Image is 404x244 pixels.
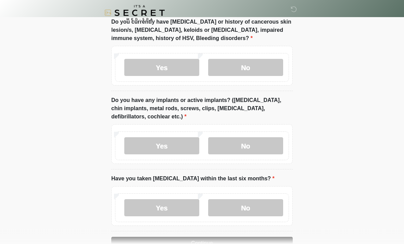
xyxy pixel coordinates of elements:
label: No [208,138,283,155]
label: Do you currently have [MEDICAL_DATA] or history of cancerous skin lesion/s, [MEDICAL_DATA], keloi... [111,18,293,43]
label: Yes [124,200,199,217]
img: It's A Secret Med Spa Logo [104,5,165,21]
label: Have you taken [MEDICAL_DATA] within the last six months? [111,175,275,183]
label: Yes [124,138,199,155]
label: Do you have any implants or active implants? ([MEDICAL_DATA], chin implants, metal rods, screws, ... [111,97,293,121]
label: No [208,59,283,76]
label: Yes [124,59,199,76]
label: No [208,200,283,217]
